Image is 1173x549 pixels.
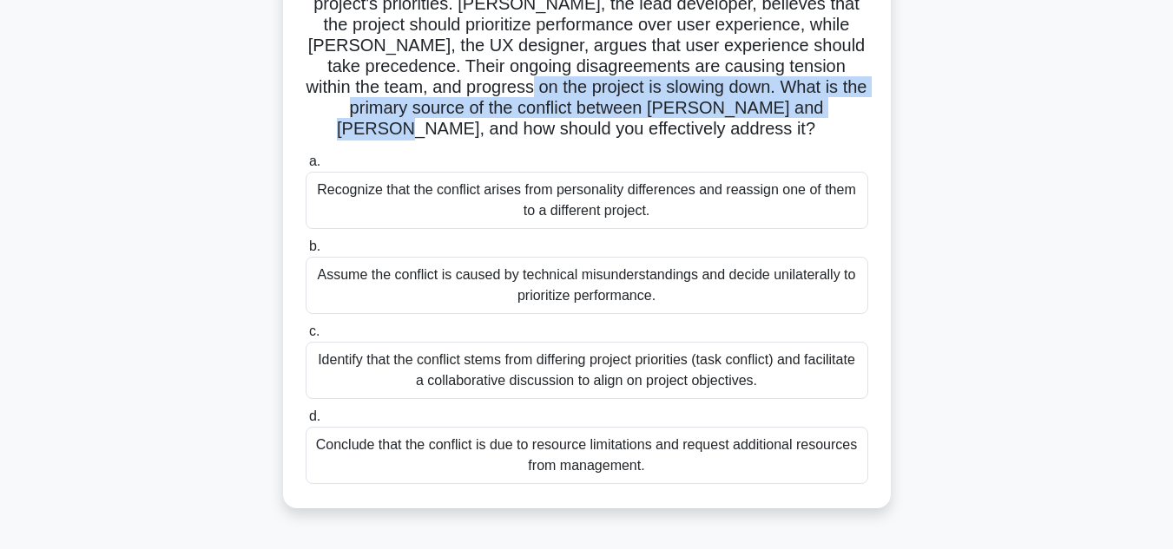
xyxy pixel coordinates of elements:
span: c. [309,324,320,338]
span: a. [309,154,320,168]
span: d. [309,408,320,423]
div: Recognize that the conflict arises from personality differences and reassign one of them to a dif... [306,172,868,229]
div: Assume the conflict is caused by technical misunderstandings and decide unilaterally to prioritiz... [306,257,868,314]
div: Identify that the conflict stems from differing project priorities (task conflict) and facilitate... [306,342,868,399]
div: Conclude that the conflict is due to resource limitations and request additional resources from m... [306,427,868,484]
span: b. [309,239,320,253]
